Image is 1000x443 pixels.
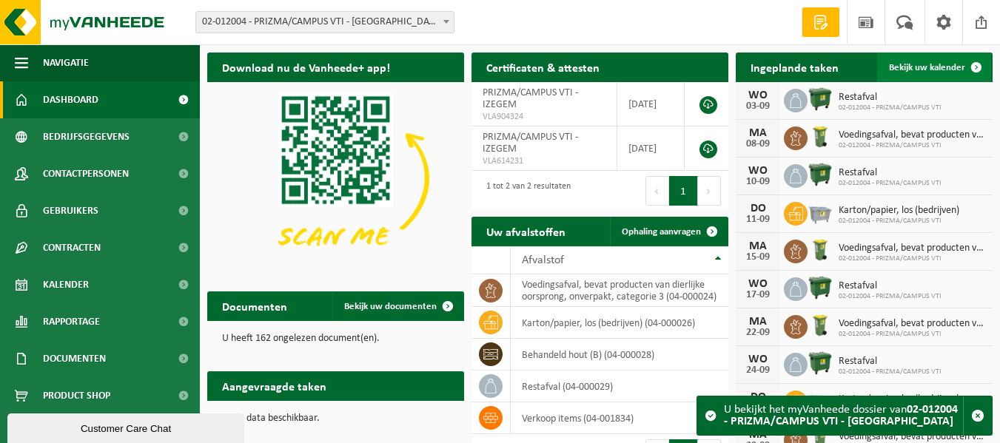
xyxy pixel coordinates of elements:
span: VLA904324 [483,111,605,123]
p: U heeft 162 ongelezen document(en). [222,334,449,344]
span: Bekijk uw kalender [889,63,965,72]
span: Restafval [839,167,942,179]
strong: 02-012004 - PRIZMA/CAMPUS VTI - [GEOGRAPHIC_DATA] [724,404,958,427]
span: 02-012004 - PRIZMA/CAMPUS VTI [839,254,985,263]
img: WB-1100-HPE-GN-01 [808,162,833,187]
span: Bedrijfsgegevens [43,118,130,155]
div: 15-09 [743,252,773,263]
span: Restafval [839,356,942,368]
h2: Download nu de Vanheede+ app! [207,53,405,81]
td: behandeld hout (B) (04-000028) [511,339,728,371]
span: Contactpersonen [43,155,129,192]
td: restafval (04-000029) [511,371,728,402]
img: WB-0140-HPE-GN-50 [808,237,833,263]
td: voedingsafval, bevat producten van dierlijke oorsprong, onverpakt, categorie 3 (04-000024) [511,274,728,307]
a: Ophaling aanvragen [610,217,727,246]
span: Rapportage [43,303,100,340]
div: WO [743,165,773,177]
span: Voedingsafval, bevat producten van dierlijke oorsprong, onverpakt, categorie 3 [839,318,985,330]
img: WB-1100-HPE-GN-01 [808,275,833,300]
span: Karton/papier, los (bedrijven) [839,393,959,405]
div: 03-09 [743,101,773,112]
div: MA [743,316,773,328]
span: 02-012004 - PRIZMA/CAMPUS VTI [839,217,959,226]
h2: Aangevraagde taken [207,371,341,400]
td: verkoop items (04-001834) [511,402,728,434]
span: PRIZMA/CAMPUS VTI - IZEGEM [483,87,578,110]
div: 22-09 [743,328,773,338]
button: Next [698,176,721,206]
img: WB-0140-HPE-GN-50 [808,124,833,149]
span: Kalender [43,266,89,303]
h2: Uw afvalstoffen [472,217,580,246]
div: 24-09 [743,365,773,376]
img: WB-2500-GAL-GY-01 [808,200,833,225]
div: 11-09 [743,214,773,225]
span: Ophaling aanvragen [622,227,701,237]
span: Dashboard [43,81,98,118]
div: DO [743,391,773,403]
button: 1 [669,176,698,206]
span: Gebruikers [43,192,98,229]
span: 02-012004 - PRIZMA/CAMPUS VTI - IZEGEM [196,12,454,33]
div: MA [743,240,773,252]
div: WO [743,89,773,101]
div: 17-09 [743,290,773,300]
span: Bekijk uw documenten [344,302,437,311]
h2: Documenten [207,291,302,320]
button: Previous [645,176,669,206]
div: 10-09 [743,177,773,187]
span: Contracten [43,229,101,266]
div: U bekijkt het myVanheede dossier van [724,396,963,435]
h2: Certificaten & attesten [472,53,614,81]
div: DO [743,203,773,214]
span: 02-012004 - PRIZMA/CAMPUS VTI [839,141,985,150]
span: Karton/papier, los (bedrijven) [839,205,959,217]
img: WB-1100-HPE-GN-01 [808,87,833,112]
span: 02-012004 - PRIZMA/CAMPUS VTI [839,330,985,339]
span: 02-012004 - PRIZMA/CAMPUS VTI - IZEGEM [195,11,454,33]
img: WB-2500-GAL-GY-01 [808,388,833,413]
a: Bekijk uw documenten [332,291,463,321]
img: WB-0140-HPE-GN-50 [808,313,833,338]
span: Navigatie [43,44,89,81]
span: Restafval [839,280,942,292]
td: [DATE] [617,82,685,126]
span: 02-012004 - PRIZMA/CAMPUS VTI [839,104,942,112]
h2: Ingeplande taken [736,53,853,81]
img: WB-1100-HPE-GN-01 [808,351,833,376]
a: Bekijk uw kalender [877,53,991,82]
span: VLA614231 [483,155,605,167]
td: [DATE] [617,126,685,171]
span: Documenten [43,340,106,377]
div: WO [743,278,773,290]
div: 08-09 [743,139,773,149]
span: 02-012004 - PRIZMA/CAMPUS VTI [839,179,942,188]
div: 1 tot 2 van 2 resultaten [479,175,571,207]
p: Geen data beschikbaar. [222,413,449,424]
span: Voedingsafval, bevat producten van dierlijke oorsprong, onverpakt, categorie 3 [839,129,985,141]
img: Download de VHEPlus App [207,82,464,274]
span: 02-012004 - PRIZMA/CAMPUS VTI [839,368,942,376]
div: WO [743,354,773,365]
td: karton/papier, los (bedrijven) (04-000026) [511,307,728,339]
iframe: chat widget [7,410,247,443]
span: 02-012004 - PRIZMA/CAMPUS VTI [839,292,942,301]
span: PRIZMA/CAMPUS VTI - IZEGEM [483,132,578,155]
span: Restafval [839,92,942,104]
span: Product Shop [43,377,110,414]
div: MA [743,127,773,139]
span: Voedingsafval, bevat producten van dierlijke oorsprong, onverpakt, categorie 3 [839,243,985,254]
span: Afvalstof [522,254,564,266]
